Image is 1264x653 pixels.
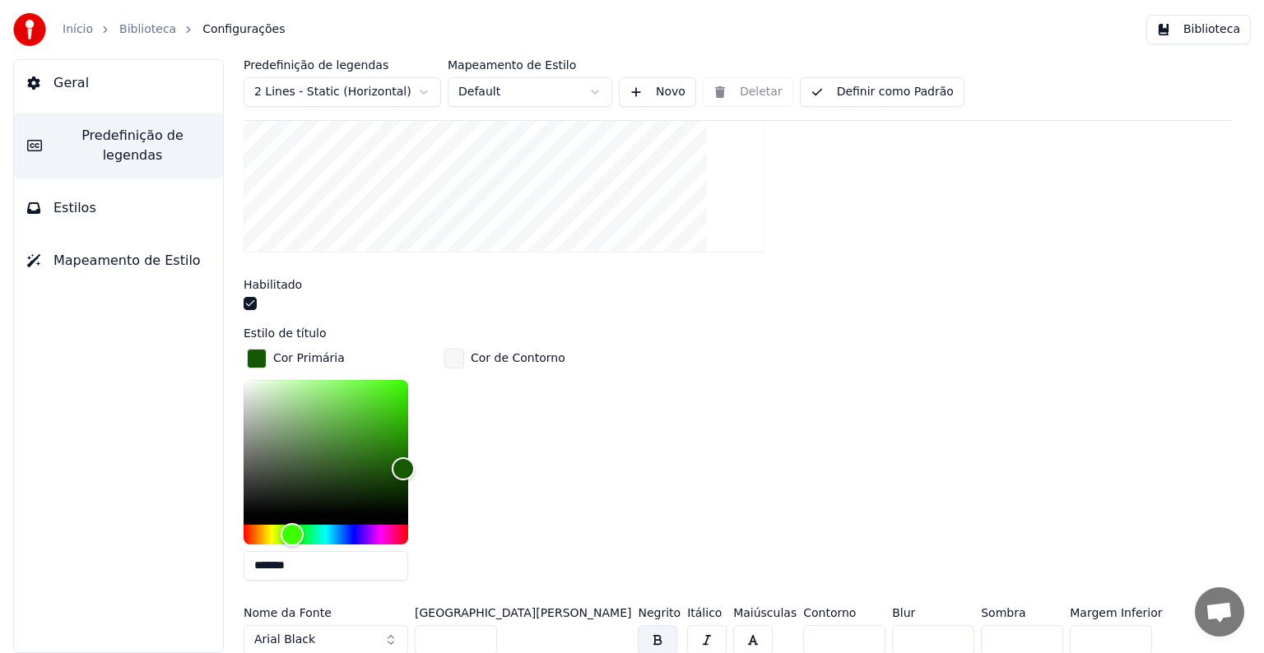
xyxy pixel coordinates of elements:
[1070,607,1162,618] label: Margem Inferior
[63,21,285,38] nav: breadcrumb
[244,279,302,290] label: Habilitado
[803,607,885,618] label: Contorno
[1146,15,1251,44] button: Biblioteca
[53,198,96,218] span: Estilos
[14,185,223,231] button: Estilos
[244,380,408,515] div: Color
[244,607,408,618] label: Nome da Fonte
[119,21,176,38] a: Biblioteca
[448,59,612,71] label: Mapeamento de Estilo
[441,345,569,372] button: Cor de Contorno
[202,21,285,38] span: Configurações
[53,73,89,93] span: Geral
[244,59,441,71] label: Predefinição de legendas
[63,21,93,38] a: Início
[1195,587,1244,637] div: Bate-papo aberto
[13,13,46,46] img: youka
[892,607,974,618] label: Blur
[254,632,315,648] span: Arial Black
[14,113,223,178] button: Predefinição de legendas
[638,607,681,618] label: Negrito
[244,345,348,372] button: Cor Primária
[687,607,727,618] label: Itálico
[14,60,223,106] button: Geral
[619,77,696,107] button: Novo
[14,238,223,284] button: Mapeamento de Estilo
[244,327,327,339] label: Estilo de título
[55,126,210,165] span: Predefinição de legendas
[471,350,565,367] div: Cor de Contorno
[273,350,345,367] div: Cor Primária
[415,607,631,618] label: [GEOGRAPHIC_DATA][PERSON_NAME]
[981,607,1063,618] label: Sombra
[244,525,408,544] div: Hue
[800,77,964,107] button: Definir como Padrão
[53,251,201,271] span: Mapeamento de Estilo
[733,607,797,618] label: Maiúsculas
